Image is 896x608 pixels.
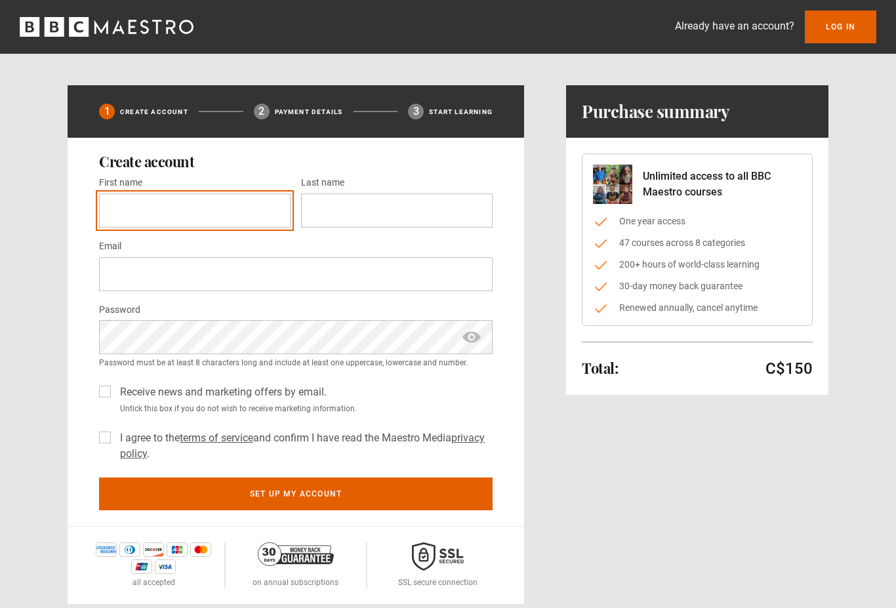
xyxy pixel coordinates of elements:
[301,175,344,191] label: Last name
[593,301,802,315] li: Renewed annually, cancel anytime
[593,214,802,228] li: One year access
[408,104,424,119] div: 3
[96,542,117,557] img: amex
[258,542,334,566] img: 30-day-money-back-guarantee-c866a5dd536ff72a469b.png
[99,153,493,169] h2: Create account
[190,542,211,557] img: mastercard
[180,432,253,444] a: terms of service
[593,236,802,250] li: 47 courses across 8 categories
[675,18,794,34] p: Already have an account?
[131,559,152,574] img: unionpay
[99,104,115,119] div: 1
[99,357,493,369] small: Password must be at least 8 characters long and include at least one uppercase, lowercase and num...
[593,279,802,293] li: 30-day money back guarantee
[143,542,164,557] img: discover
[593,258,802,272] li: 200+ hours of world-class learning
[582,101,729,122] h1: Purchase summary
[167,542,188,557] img: jcb
[99,239,121,254] label: Email
[643,169,802,200] p: Unlimited access to all BBC Maestro courses
[132,577,175,588] p: all accepted
[461,320,482,354] span: show password
[115,403,493,415] small: Untick this box if you do not wish to receive marketing information.
[120,107,188,117] p: Create Account
[115,430,493,462] label: I agree to the and confirm I have read the Maestro Media .
[155,559,176,574] img: visa
[429,107,493,117] p: Start learning
[99,477,493,510] button: Set up my account
[582,360,618,376] h2: Total:
[765,358,813,379] p: C$150
[275,107,343,117] p: Payment details
[115,384,327,400] label: Receive news and marketing offers by email.
[119,542,140,557] img: diners
[398,577,478,588] p: SSL secure connection
[99,175,142,191] label: First name
[254,104,270,119] div: 2
[805,10,876,43] a: Log In
[99,302,140,318] label: Password
[253,577,338,588] p: on annual subscriptions
[20,17,193,37] svg: BBC Maestro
